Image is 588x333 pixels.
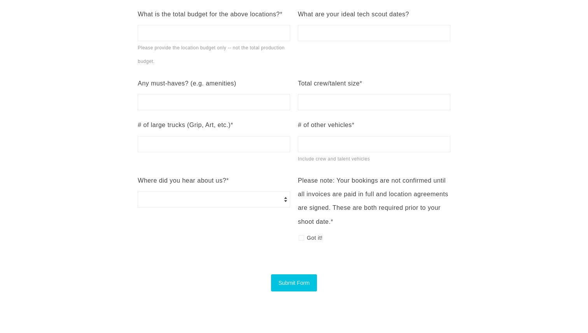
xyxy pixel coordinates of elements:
span: # of large trucks (Grip, Art, etc.) [138,122,231,128]
span: What are your ideal tech scout dates? [298,11,409,17]
input: Total crew/talent size* [298,94,450,110]
select: Where did you hear about us?* [138,191,290,207]
span: What is the total budget for the above locations? [138,11,280,17]
span: Got it! [307,232,323,243]
input: What are your ideal tech scout dates? [298,25,450,41]
input: What is the total budget for the above locations?*Please provide the location budget only -- not ... [138,25,290,41]
button: Submit Form [271,274,317,291]
span: Please provide the location budget only -- not the total production budget. [138,45,285,64]
input: # of large trucks (Grip, Art, etc.)* [138,136,290,152]
input: Got it! [299,235,304,241]
input: # of other vehicles*Include crew and talent vehicles [298,136,450,152]
span: Please note: Your bookings are not confirmed until all invoices are paid in full and location agr... [298,177,448,225]
span: Total crew/talent size [298,80,360,87]
span: # of other vehicles [298,122,352,128]
span: Include crew and talent vehicles [298,156,370,162]
span: Where did you hear about us? [138,177,226,184]
input: Any must-haves? (e.g. amenities) [138,94,290,110]
span: Any must-haves? (e.g. amenities) [138,80,236,87]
